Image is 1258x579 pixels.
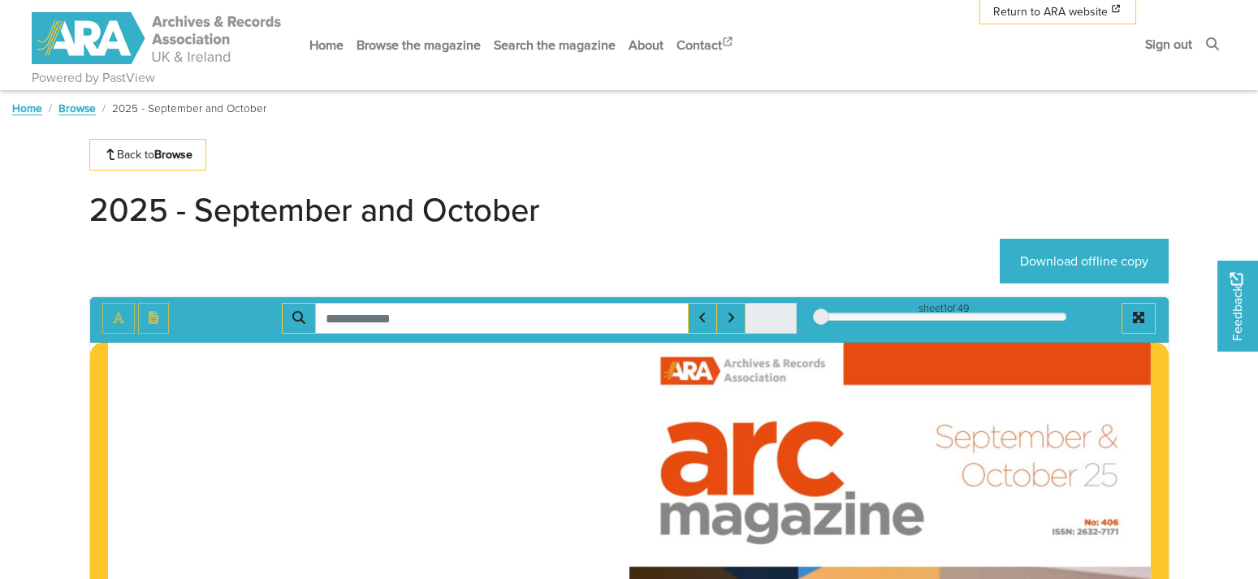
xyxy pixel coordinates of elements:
a: ARA - ARC Magazine | Powered by PastView logo [32,3,283,74]
button: Full screen mode [1122,303,1156,334]
a: Home [303,24,350,67]
a: Powered by PastView [32,68,155,88]
button: Search [282,303,316,334]
a: Back toBrowse [89,139,207,171]
button: Toggle text selection (Alt+T) [102,303,135,334]
input: Search for [315,303,689,334]
a: Browse [58,100,96,116]
a: Would you like to provide feedback? [1217,261,1258,352]
a: Download offline copy [1000,239,1169,283]
button: Open transcription window [138,303,169,334]
button: Previous Match [688,303,717,334]
a: Home [12,100,42,116]
div: sheet of 49 [821,300,1066,316]
a: Search the magazine [487,24,622,67]
a: Contact [670,24,741,67]
a: Browse the magazine [350,24,487,67]
span: Return to ARA website [993,3,1108,20]
span: 1 [944,300,947,316]
a: Sign out [1139,23,1199,66]
h1: 2025 - September and October [89,190,540,229]
img: ARA - ARC Magazine | Powered by PastView [32,12,283,64]
span: 2025 - September and October [112,100,266,116]
button: Next Match [716,303,746,334]
a: About [622,24,670,67]
strong: Browse [154,146,192,162]
span: Feedback [1227,272,1247,341]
